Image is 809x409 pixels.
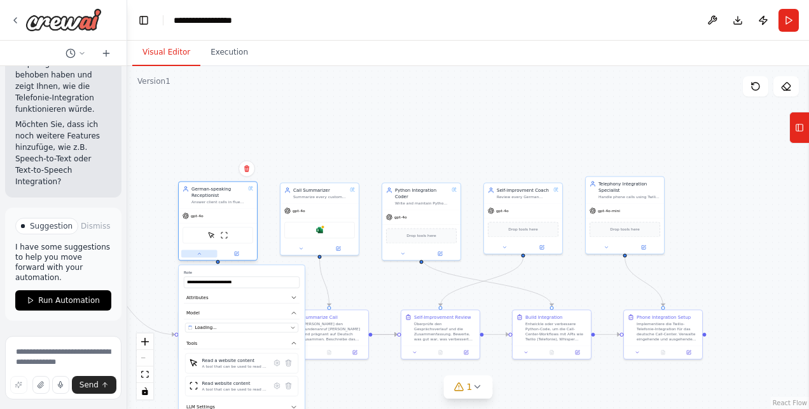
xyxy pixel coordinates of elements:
img: Logo [25,8,102,31]
button: Switch to previous chat [60,46,91,61]
div: German-speaking Receptionist [191,185,245,198]
g: Edge from 404c2b0d-f178-41e9-b4b2-aa10e5ad21fc to f3c4ea46-bfd3-4114-a5bf-26bcd48b0a7e [373,332,398,338]
div: Call SummarizerSummarize every customer call in clear, concise German. Capture the topic. tone an... [280,182,359,255]
div: React Flow controls [137,333,153,399]
button: Delete tool [283,357,294,368]
img: Microsoft excel [316,226,324,234]
button: Configure tool [272,357,283,368]
button: Open in side panel [567,349,588,356]
button: Run Automation [15,290,111,311]
div: Self-improvment CoachReview every German costumer conversation and identify how the AI crew can c... [483,182,563,254]
button: Execution [200,39,258,66]
button: Attributes [184,292,300,304]
button: Improve this prompt [10,376,27,394]
div: Review every German costumer conversation and identify how the AI crew can communicate more clear... [497,194,551,199]
div: Telephony Integration SpecialistHandle phone calls using Twilio API - make outbound calls, receiv... [585,176,665,254]
div: Summarize every customer call in clear, concise German. Capture the topic. tone and key next step... [293,194,347,199]
div: Summarize Call[PERSON_NAME] den Kundenanruf [PERSON_NAME] und prägnant auf Deutsch zusammen. Besc... [289,309,369,359]
div: Implementiere die Twilio-Telefonie-Integration für das deutsche Call-Center. Verwalte eingehende ... [637,321,698,342]
button: Open in side panel [524,243,560,251]
button: Delete tool [283,380,294,391]
div: Summarize Call [303,314,338,320]
div: Phone Integration Setup [637,314,691,320]
div: Write and maintain Python integration code that connects the AI Call Center with APIs such as Twi... [395,201,449,206]
button: No output available [538,349,565,356]
button: fit view [137,366,153,383]
span: Attributes [186,294,209,300]
div: Read a website content [202,357,268,363]
button: toggle interactivity [137,383,153,399]
button: Open in side panel [219,250,255,257]
button: Upload files [32,376,50,394]
button: Open in side panel [321,245,357,252]
span: gpt-4o [293,208,305,213]
span: Send [80,380,99,390]
span: Drop tools here [406,232,436,239]
span: gpt-4o [394,215,407,220]
g: Edge from 2893be1a-fb8c-459f-9c88-b020b769f836 to ca2d5637-0094-42f2-be19-aabe48874717 [595,332,620,338]
a: React Flow attribution [773,399,807,406]
button: Open in side panel [678,349,700,356]
button: Open in side panel [455,349,477,356]
div: A tool that can be used to read a website content. [202,387,268,392]
div: Self-Improvement ReviewÜberprüfe den Gesprächsverlauf und die Zusammenfassung. Bewerte, was gut w... [401,309,480,359]
div: Build Integration [525,314,562,320]
div: Python Integration CoderWrite and maintain Python integration code that connects the AI Call Cent... [382,182,461,260]
span: Run Automation [38,295,100,305]
nav: breadcrumb [174,14,252,27]
button: Model [184,307,300,319]
span: gpt-4o [496,208,509,213]
span: gpt-4o-mini [598,208,620,213]
button: Visual Editor [132,39,200,66]
button: Delete node [239,160,255,177]
div: Entwickle oder verbessere Python-Code, um die Call-Center-Workflows mit APIs wie Twilio (Telefoni... [525,321,587,342]
button: Start a new chat [96,46,116,61]
div: German-speaking ReceptionistAnswer client calls in fluent humanized German. Understand what the c... [178,182,258,262]
span: openai/gpt-4o [195,325,217,331]
div: Build IntegrationEntwickle oder verbessere Python-Code, um die Call-Center-Workflows mit APIs wie... [512,309,591,359]
span: Drop tools here [610,226,639,232]
g: Edge from 502609aa-03c6-421a-a090-af37188117f0 to f3c4ea46-bfd3-4114-a5bf-26bcd48b0a7e [438,257,527,306]
button: Hide left sidebar [135,11,153,29]
button: Open in side panel [344,349,366,356]
span: 1 [467,380,473,393]
span: Drop tools here [508,226,537,232]
p: I have some suggestions to help you move forward with your automation. [15,242,111,283]
div: Call Summarizer [293,187,347,193]
button: No output available [315,349,342,356]
button: zoom in [137,333,153,350]
div: [PERSON_NAME] den Kundenanruf [PERSON_NAME] und prägnant auf Deutsch zusammen. Beschreibe das Hau... [303,321,364,342]
button: Loading... [185,323,298,332]
button: Click to speak your automation idea [52,376,69,394]
img: ScrapeElementFromWebsiteTool [208,231,216,239]
div: Read website content [202,380,268,386]
span: Suggestion [30,221,73,231]
div: Self-Improvement Review [414,314,471,320]
span: gpt-4o [191,213,204,218]
div: Phone Integration SetupImplementiere die Twilio-Telefonie-Integration für das deutsche Call-Cente... [623,309,703,359]
label: Role [184,270,300,275]
div: Python Integration Coder [395,187,449,199]
div: Self-improvment Coach [497,187,551,193]
div: Handle phone calls using Twilio API - make outbound calls, receive call status, and manage call w... [598,194,660,199]
div: Telephony Integration Specialist [598,180,660,193]
div: A tool that can be used to read a website content. [202,364,268,369]
div: Version 1 [137,76,170,86]
img: ScrapeElementFromWebsiteTool [190,358,198,367]
button: No output available [427,349,453,356]
button: 1 [444,375,493,399]
span: Model [186,310,200,316]
button: Tools [184,337,300,349]
g: Edge from a9341284-2820-4d0e-82c7-ee902a1f9fc2 to 404c2b0d-f178-41e9-b4b2-aa10e5ad21fc [317,258,333,306]
button: Open in side panel [422,250,459,257]
button: Configure tool [272,380,283,391]
div: Überprüfe den Gesprächsverlauf und die Zusammenfassung. Bewerte, was gut war, was verbessert werd... [414,321,476,342]
g: Edge from 934b9be7-9ab9-491b-a74c-a27a5fdce80d to 2893be1a-fb8c-459f-9c88-b020b769f836 [418,257,555,306]
g: Edge from 39d23269-3b22-4775-bdc9-828562f0a66e to ca2d5637-0094-42f2-be19-aabe48874717 [622,257,667,306]
button: Open in side panel [626,243,662,251]
button: No output available [649,349,676,356]
g: Edge from f3c4ea46-bfd3-4114-a5bf-26bcd48b0a7e to 2893be1a-fb8c-459f-9c88-b020b769f836 [484,332,509,338]
img: ScrapeWebsiteTool [190,381,198,390]
img: ScrapeWebsiteTool [221,231,228,239]
button: Dismiss [78,220,113,232]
